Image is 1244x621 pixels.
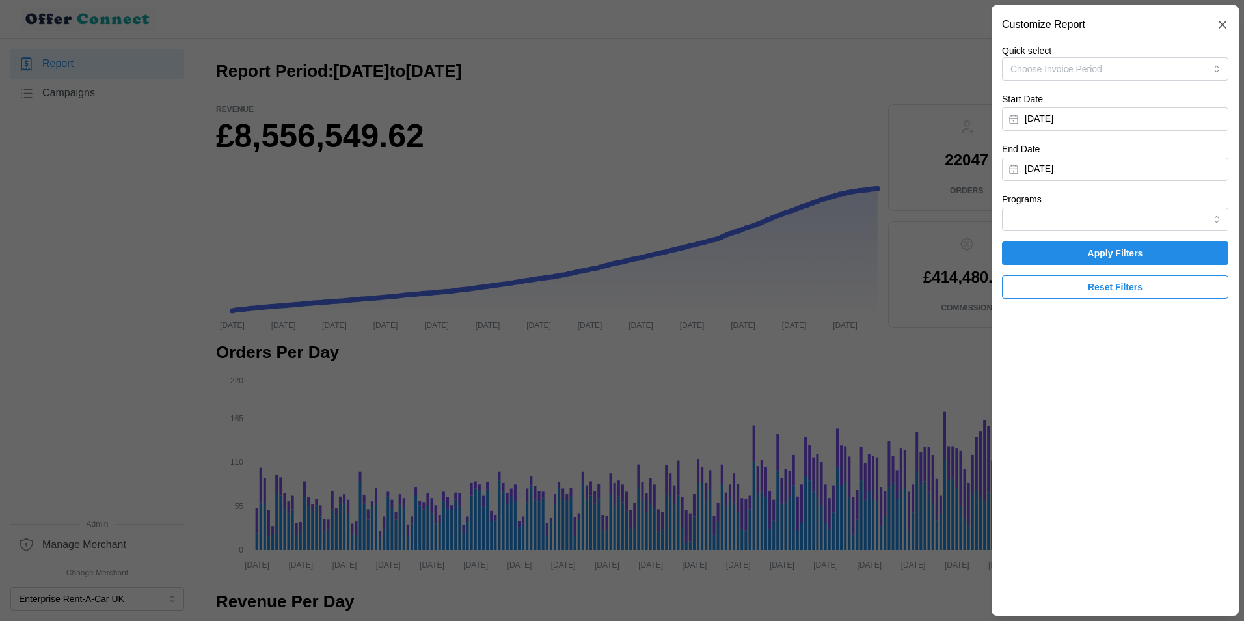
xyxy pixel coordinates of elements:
button: Choose Invoice Period [1002,57,1228,81]
label: Start Date [1002,92,1043,107]
button: [DATE] [1002,158,1228,181]
button: Apply Filters [1002,241,1228,265]
label: End Date [1002,143,1040,157]
h2: Customize Report [1002,20,1085,30]
button: Reset Filters [1002,275,1228,299]
span: Reset Filters [1088,276,1143,298]
span: Apply Filters [1088,242,1143,264]
p: Quick select [1002,44,1228,57]
button: [DATE] [1002,107,1228,131]
span: Choose Invoice Period [1010,64,1102,74]
label: Programs [1002,193,1042,207]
